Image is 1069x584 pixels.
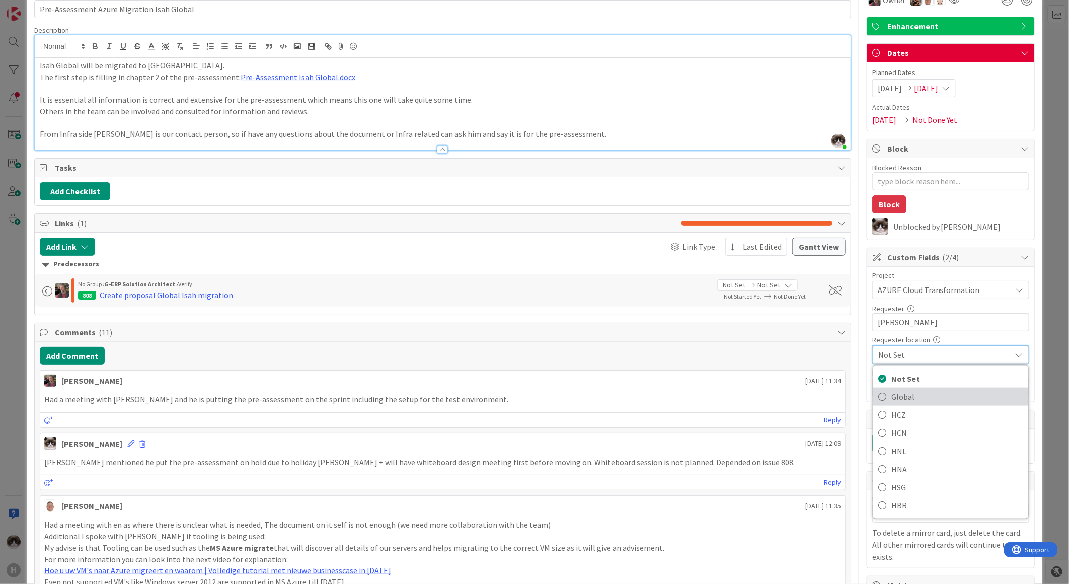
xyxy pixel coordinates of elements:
[78,291,96,300] div: 808
[682,241,715,253] span: Link Type
[878,82,902,94] span: [DATE]
[104,280,178,288] b: G-ERP Solution Architect ›
[44,394,841,405] p: Had a meeting with [PERSON_NAME] and he is putting the pre-assessment on the sprint including the...
[61,375,122,387] div: [PERSON_NAME]
[21,2,46,14] span: Support
[78,280,104,288] span: No Group ›
[824,476,841,489] a: Reply
[34,26,69,35] span: Description
[55,326,832,338] span: Comments
[743,241,782,253] span: Last Edited
[61,500,122,512] div: [PERSON_NAME]
[40,60,846,71] p: Isah Global will be migrated to [GEOGRAPHIC_DATA].
[42,259,843,270] div: Predecessors
[831,134,846,148] img: cF1764xS6KQF0UDQ8Ib5fgQIGsMebhp9.jfif
[891,480,1023,495] span: HSG
[724,293,761,300] span: Not Started Yet
[872,163,921,172] label: Blocked Reason
[891,425,1023,441] span: HCN
[44,457,841,468] p: [PERSON_NAME] mentioned he put the pre-assessment on hold due to holiday [PERSON_NAME] + will hav...
[873,442,1028,460] a: HNL
[725,238,787,256] button: Last Edited
[891,444,1023,459] span: HNL
[44,542,841,554] p: My advise is that Tooling can be used such as the that will discover all details of our servers a...
[887,251,1016,263] span: Custom Fields
[872,527,1029,563] p: To delete a mirror card, just delete the card. All other mirrored cards will continue to exists.
[44,500,56,512] img: lD
[44,519,841,531] p: Had a meeting with en as where there is unclear what is needed, The document on it self is not en...
[912,114,958,126] span: Not Done Yet
[55,283,69,298] img: BF
[723,280,745,290] span: Not Set
[878,283,1007,297] span: AZURE Cloud Transformation
[873,388,1028,406] a: Global
[210,543,274,553] strong: MS Azure migrate
[77,218,87,228] span: ( 1 )
[44,565,391,575] a: Hoe u uw VM's naar Azure migreert en waarom | Volledige tutorial met nieuwe businesscase in [DATE]
[40,238,95,256] button: Add Link
[873,496,1028,515] a: HBR
[805,376,841,386] span: [DATE] 11:34
[873,424,1028,442] a: HCN
[872,102,1029,113] span: Actual Dates
[891,371,1023,386] span: Not Set
[61,437,122,450] div: [PERSON_NAME]
[872,336,1029,343] div: Requester location
[872,304,904,313] label: Requester
[872,195,906,213] button: Block
[44,531,841,542] p: Additional I spoke with [PERSON_NAME] if tooling is being used:
[873,478,1028,496] a: HSG
[99,327,112,337] span: ( 11 )
[891,462,1023,477] span: HNA
[887,142,1016,155] span: Block
[55,162,832,174] span: Tasks
[40,106,846,117] p: Others in the team can be involved and consulted for information and reviews.
[893,222,1029,231] div: Unblocked by [PERSON_NAME]
[887,47,1016,59] span: Dates
[943,252,959,262] span: ( 2/4 )
[40,71,846,83] p: The first step is filling in chapter 2 of the pre-assessment:
[241,72,355,82] a: Pre-Assessment Isah Global.docx
[878,348,1006,362] span: Not Set
[891,389,1023,404] span: Global
[887,20,1016,32] span: Enhancement
[872,218,888,235] img: Kv
[792,238,846,256] button: Gantt View
[872,370,1029,377] div: Department (G-ERP)
[914,82,938,94] span: [DATE]
[40,128,846,140] p: From Infra side [PERSON_NAME] is our contact person, so if have any questions about the document ...
[805,501,841,512] span: [DATE] 11:35
[872,114,896,126] span: [DATE]
[872,67,1029,78] span: Planned Dates
[891,407,1023,422] span: HCZ
[44,554,841,565] p: For more information you can look into the next video for explanation:
[55,217,676,229] span: Links
[891,498,1023,513] span: HBR
[872,272,1029,279] div: Project
[178,280,192,288] span: Verify
[757,280,780,290] span: Not Set
[873,370,1028,388] a: Not Set
[872,495,890,502] span: Board
[873,460,1028,478] a: HNA
[44,437,56,450] img: Kv
[44,375,56,387] img: BF
[774,293,806,300] span: Not Done Yet
[40,347,105,365] button: Add Comment
[824,414,841,426] a: Reply
[40,94,846,106] p: It is essential all information is correct and extensive for the pre-assessment which means this ...
[40,182,110,200] button: Add Checklist
[873,406,1028,424] a: HCZ
[805,438,841,449] span: [DATE] 12:09
[100,289,233,301] div: Create proposal Global Isah migration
